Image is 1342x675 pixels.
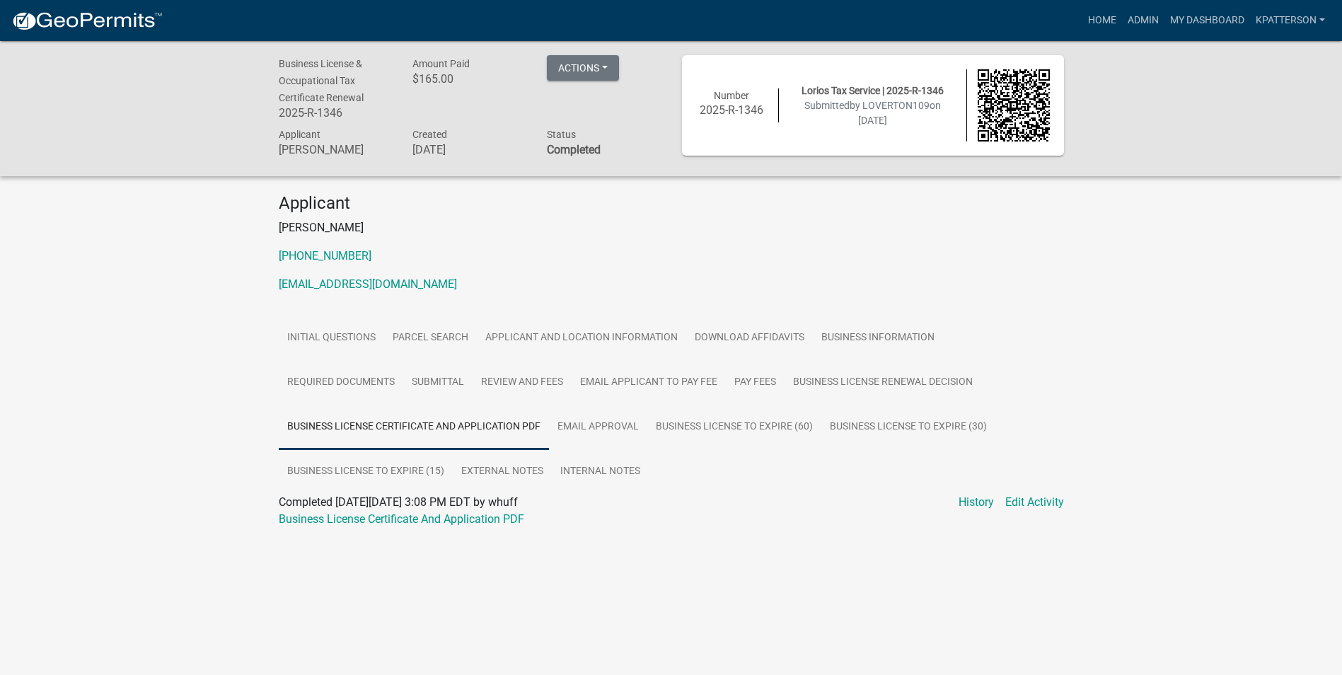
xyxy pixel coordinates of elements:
[959,494,994,511] a: History
[978,69,1050,142] img: QR code
[850,100,930,111] span: by LOVERTON109
[547,129,576,140] span: Status
[552,449,649,495] a: Internal Notes
[279,495,518,509] span: Completed [DATE][DATE] 3:08 PM EDT by whuff
[412,129,447,140] span: Created
[279,512,524,526] a: Business License Certificate And Application PDF
[572,360,726,405] a: Email Applicant to Pay Fee
[1082,7,1122,34] a: Home
[1164,7,1250,34] a: My Dashboard
[279,106,392,120] h6: 2025-R-1346
[1250,7,1331,34] a: KPATTERSON
[726,360,785,405] a: Pay Fees
[384,316,477,361] a: Parcel search
[403,360,473,405] a: Submittal
[547,55,619,81] button: Actions
[1005,494,1064,511] a: Edit Activity
[279,360,403,405] a: Required Documents
[279,249,371,262] a: [PHONE_NUMBER]
[412,72,526,86] h6: $165.00
[412,58,470,69] span: Amount Paid
[279,193,1064,214] h4: Applicant
[549,405,647,450] a: Email Approval
[802,85,944,96] span: Lorios Tax Service | 2025-R-1346
[279,129,320,140] span: Applicant
[647,405,821,450] a: Business License to Expire (60)
[714,90,749,101] span: Number
[279,58,364,103] span: Business License & Occupational Tax Certificate Renewal
[279,277,457,291] a: [EMAIL_ADDRESS][DOMAIN_NAME]
[279,405,549,450] a: Business License Certificate And Application PDF
[547,143,601,156] strong: Completed
[453,449,552,495] a: External Notes
[279,316,384,361] a: Initial Questions
[477,316,686,361] a: Applicant and Location Information
[279,219,1064,236] p: [PERSON_NAME]
[696,103,768,117] h6: 2025-R-1346
[821,405,995,450] a: Business License to Expire (30)
[804,100,941,126] span: Submitted on [DATE]
[279,449,453,495] a: Business License to Expire (15)
[473,360,572,405] a: Review and Fees
[686,316,813,361] a: Download Affidavits
[813,316,943,361] a: Business Information
[1122,7,1164,34] a: Admin
[785,360,981,405] a: Business License Renewal Decision
[279,143,392,156] h6: [PERSON_NAME]
[412,143,526,156] h6: [DATE]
